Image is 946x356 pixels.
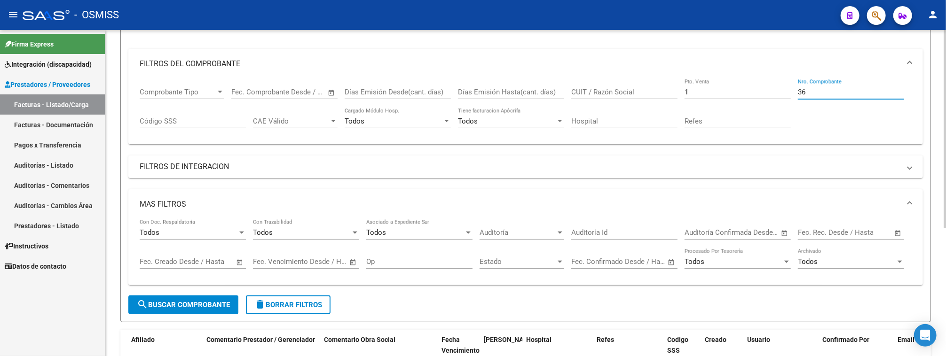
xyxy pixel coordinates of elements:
input: End date [837,228,883,237]
mat-panel-title: FILTROS DE INTEGRACION [140,162,900,172]
span: Usuario [747,336,770,343]
span: Todos [798,257,818,266]
mat-icon: delete [254,299,266,310]
button: Borrar Filtros [246,295,331,314]
span: - OSMISS [74,5,119,25]
input: Start date [253,257,284,266]
span: Borrar Filtros [254,301,322,309]
span: Hospital [526,336,552,343]
span: Todos [458,117,478,125]
span: Codigo SSS [667,336,688,354]
button: Open calendar [235,257,245,268]
input: End date [179,257,224,266]
span: Comentario Prestador / Gerenciador [206,336,315,343]
span: Afiliado [131,336,155,343]
mat-icon: menu [8,9,19,20]
div: Open Intercom Messenger [914,324,937,347]
input: Start date [798,228,828,237]
span: Todos [685,257,704,266]
span: Firma Express [5,39,54,49]
span: Todos [253,228,273,237]
mat-panel-title: MAS FILTROS [140,199,900,209]
input: Start date [571,257,602,266]
mat-expansion-panel-header: FILTROS DE INTEGRACION [128,155,923,178]
button: Open calendar [326,87,337,98]
span: [PERSON_NAME] [484,336,535,343]
mat-icon: search [137,299,148,310]
span: Datos de contacto [5,261,66,271]
span: Confirmado Por [822,336,869,343]
input: Start date [231,88,262,96]
button: Open calendar [780,228,790,239]
input: Start date [140,257,170,266]
button: Open calendar [348,257,359,268]
span: Instructivos [5,241,48,251]
span: Todos [366,228,386,237]
div: MAS FILTROS [128,219,923,285]
span: Prestadores / Proveedores [5,79,90,90]
mat-expansion-panel-header: MAS FILTROS [128,189,923,219]
span: CAE Válido [253,117,329,125]
mat-expansion-panel-header: FILTROS DEL COMPROBANTE [128,49,923,79]
span: Fecha Vencimiento [441,336,480,354]
span: Refes [597,336,614,343]
span: Todos [345,117,364,125]
span: Email [898,336,914,343]
mat-panel-title: FILTROS DEL COMPROBANTE [140,59,900,69]
span: Integración (discapacidad) [5,59,92,70]
span: Estado [480,257,556,266]
input: Start date [685,228,715,237]
button: Open calendar [666,257,677,268]
input: End date [724,228,769,237]
span: Buscar Comprobante [137,301,230,309]
input: End date [292,257,338,266]
span: Auditoría [480,228,556,237]
input: End date [610,257,656,266]
span: Todos [140,228,159,237]
span: Comprobante Tipo [140,88,216,96]
span: Creado [705,336,726,343]
input: End date [270,88,316,96]
span: Comentario Obra Social [324,336,395,343]
button: Open calendar [893,228,904,239]
mat-icon: person [927,9,938,20]
button: Buscar Comprobante [128,295,238,314]
div: FILTROS DEL COMPROBANTE [128,79,923,145]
